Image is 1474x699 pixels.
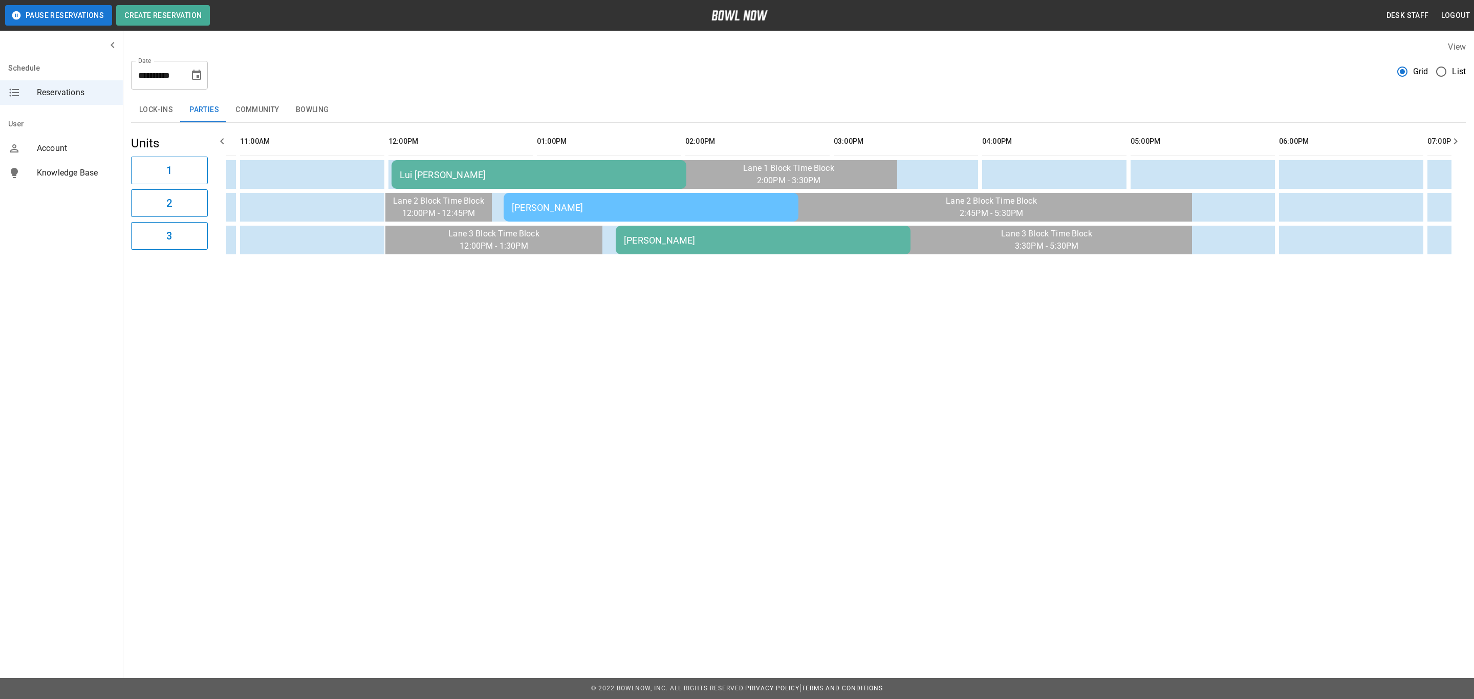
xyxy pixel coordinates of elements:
[116,5,210,26] button: Create Reservation
[512,202,790,213] div: [PERSON_NAME]
[37,167,115,179] span: Knowledge Base
[227,98,288,122] button: Community
[5,5,112,26] button: Pause Reservations
[1448,42,1466,52] label: View
[624,235,902,246] div: [PERSON_NAME]
[131,189,208,217] button: 2
[801,685,883,692] a: Terms and Conditions
[1382,6,1433,25] button: Desk Staff
[711,10,768,20] img: logo
[240,127,384,156] th: 11:00AM
[131,222,208,250] button: 3
[166,195,172,211] h6: 2
[166,162,172,179] h6: 1
[131,98,1466,122] div: inventory tabs
[166,228,172,244] h6: 3
[131,157,208,184] button: 1
[131,135,208,151] h5: Units
[745,685,799,692] a: Privacy Policy
[591,685,745,692] span: © 2022 BowlNow, Inc. All Rights Reserved.
[37,142,115,155] span: Account
[1437,6,1474,25] button: Logout
[37,86,115,99] span: Reservations
[131,98,181,122] button: Lock-ins
[1452,65,1466,78] span: List
[186,65,207,85] button: Choose date, selected date is Oct 5, 2025
[181,98,227,122] button: Parties
[1413,65,1428,78] span: Grid
[388,127,533,156] th: 12:00PM
[400,169,678,180] div: Lui [PERSON_NAME]
[288,98,337,122] button: Bowling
